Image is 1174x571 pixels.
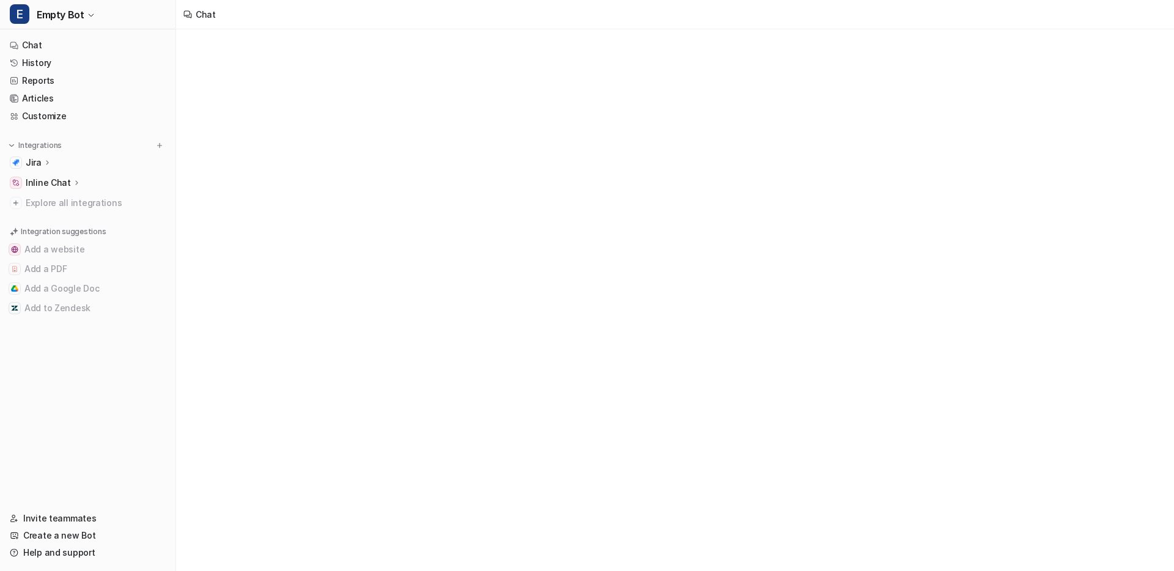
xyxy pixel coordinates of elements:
[5,194,171,212] a: Explore all integrations
[5,240,171,259] button: Add a websiteAdd a website
[26,193,166,213] span: Explore all integrations
[5,108,171,125] a: Customize
[21,226,106,237] p: Integration suggestions
[26,177,71,189] p: Inline Chat
[12,179,20,186] img: Inline Chat
[37,6,84,23] span: Empty Bot
[5,139,65,152] button: Integrations
[196,8,216,21] div: Chat
[11,246,18,253] img: Add a website
[5,279,171,298] button: Add a Google DocAdd a Google Doc
[26,157,42,169] p: Jira
[5,510,171,527] a: Invite teammates
[11,285,18,292] img: Add a Google Doc
[11,265,18,273] img: Add a PDF
[7,141,16,150] img: expand menu
[5,544,171,561] a: Help and support
[155,141,164,150] img: menu_add.svg
[5,54,171,72] a: History
[5,298,171,318] button: Add to ZendeskAdd to Zendesk
[10,197,22,209] img: explore all integrations
[5,527,171,544] a: Create a new Bot
[10,4,29,24] span: E
[12,159,20,166] img: Jira
[5,259,171,279] button: Add a PDFAdd a PDF
[11,304,18,312] img: Add to Zendesk
[18,141,62,150] p: Integrations
[5,72,171,89] a: Reports
[5,90,171,107] a: Articles
[5,37,171,54] a: Chat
